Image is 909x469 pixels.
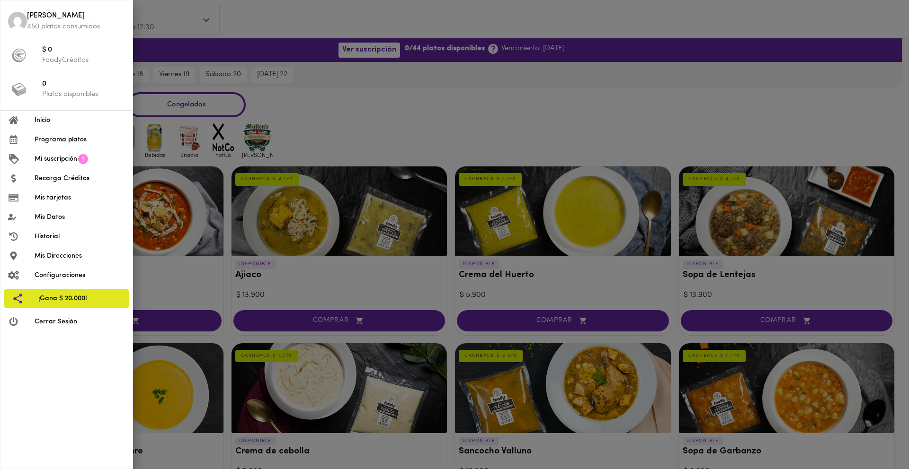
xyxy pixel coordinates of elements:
[35,251,125,261] span: Mis Direcciones
[27,22,125,32] p: 450 platos consumidos
[35,317,125,327] span: Cerrar Sesión
[42,55,125,65] p: FoodyCréditos
[35,232,125,242] span: Historial
[35,135,125,145] span: Programa platos
[35,193,125,203] span: Mis tarjetas
[42,89,125,99] p: Platos disponibles
[35,115,125,125] span: Inicio
[12,82,26,96] img: platos_menu.png
[27,11,125,22] span: [PERSON_NAME]
[42,79,125,90] span: 0
[35,154,77,164] span: Mi suscripción
[8,12,27,31] img: Lorena
[42,45,125,56] span: $ 0
[35,212,125,222] span: Mis Datos
[12,48,26,62] img: foody-creditos-black.png
[35,174,125,183] span: Recarga Créditos
[38,294,121,304] span: ¡Gana $ 20.000!
[35,270,125,280] span: Configuraciones
[854,414,900,460] iframe: Messagebird Livechat Widget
